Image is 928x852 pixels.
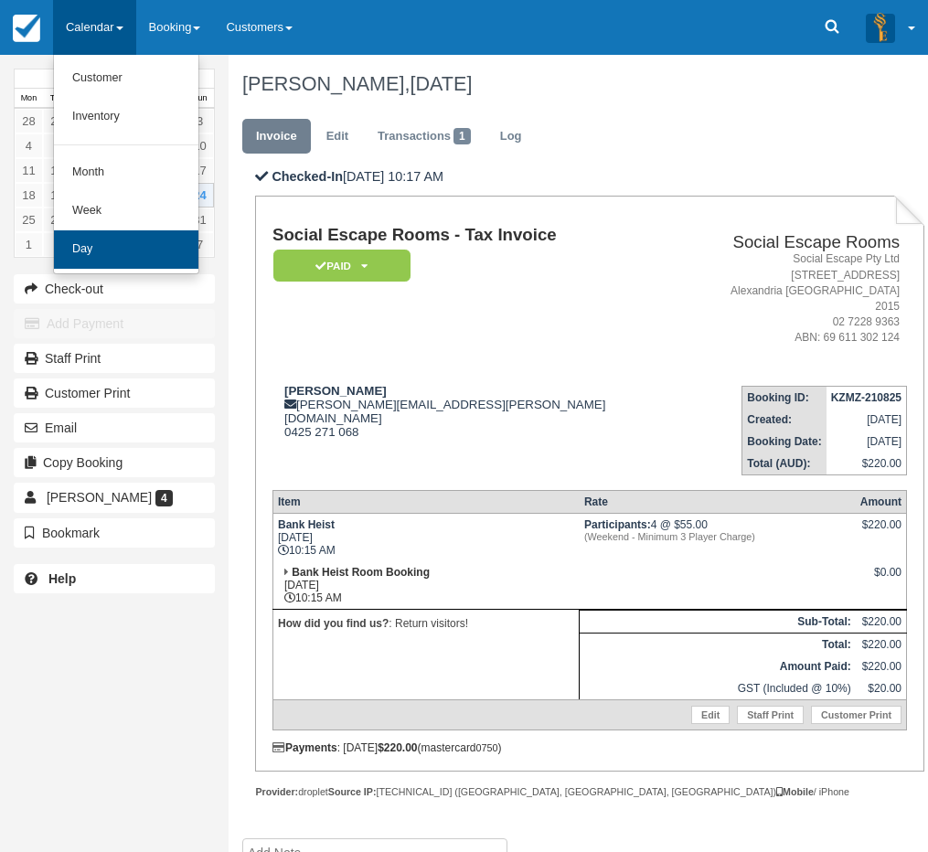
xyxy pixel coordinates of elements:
div: $0.00 [860,566,901,593]
strong: How did you find us? [278,617,389,630]
button: Add Payment [14,309,215,338]
a: 5 [43,133,71,158]
a: Customer Print [14,378,215,408]
p: [DATE] 10:17 AM [255,167,923,186]
div: : [DATE] (mastercard ) [272,741,907,754]
span: 1 [453,128,471,144]
div: $220.00 [860,518,901,546]
th: Rate [580,491,856,514]
h2: Social Escape Rooms [705,233,900,252]
a: 12 [43,158,71,183]
a: 28 [15,109,43,133]
th: Amount Paid: [580,655,856,677]
a: Day [54,230,198,269]
strong: Payments [272,741,337,754]
a: Inventory [54,98,198,136]
span: [DATE] [410,72,472,95]
span: [PERSON_NAME] [47,490,152,505]
td: $220.00 [856,634,907,656]
strong: [PERSON_NAME] [284,384,387,398]
strong: Mobile [776,786,814,797]
strong: Bank Heist [278,518,335,531]
a: Week [54,192,198,230]
th: Booking Date: [742,431,827,453]
a: 29 [43,109,71,133]
a: 11 [15,158,43,183]
button: Copy Booking [14,448,215,477]
b: Help [48,571,76,586]
a: Invoice [242,119,311,154]
strong: $220.00 [378,741,417,754]
a: Help [14,564,215,593]
strong: Provider: [255,786,298,797]
th: Mon [15,89,43,109]
button: Check-out [14,274,215,304]
td: [DATE] [827,409,907,431]
td: $220.00 [856,655,907,677]
span: 4 [155,490,173,506]
strong: KZMZ-210825 [831,391,901,404]
a: Edit [313,119,362,154]
a: 1 [15,232,43,257]
ul: Calendar [53,55,199,274]
em: (Weekend - Minimum 3 Player Charge) [584,531,851,542]
strong: Source IP: [328,786,377,797]
button: Bookmark [14,518,215,548]
address: Social Escape Pty Ltd [STREET_ADDRESS] Alexandria [GEOGRAPHIC_DATA] 2015 02 7228 9363 ABN: 69 611... [705,251,900,346]
a: Log [486,119,536,154]
small: 0750 [476,742,498,753]
div: droplet [TECHNICAL_ID] ([GEOGRAPHIC_DATA], [GEOGRAPHIC_DATA], [GEOGRAPHIC_DATA]) / iPhone [255,785,923,799]
strong: Bank Heist Room Booking [292,566,430,579]
th: Tue [43,89,71,109]
a: 7 [186,232,214,257]
td: [DATE] 10:15 AM [272,514,579,562]
img: A3 [866,13,895,42]
a: 19 [43,183,71,208]
a: Transactions1 [364,119,485,154]
b: Checked-In [272,169,343,184]
th: Total (AUD): [742,453,827,475]
a: Customer [54,59,198,98]
th: Booking ID: [742,387,827,410]
a: 24 [186,183,214,208]
p: : Return visitors! [278,614,574,633]
button: Email [14,413,215,442]
h1: [PERSON_NAME], [242,73,911,95]
a: 3 [186,109,214,133]
th: Total: [580,634,856,656]
a: Month [54,154,198,192]
th: Created: [742,409,827,431]
a: Edit [691,706,730,724]
div: [PERSON_NAME][EMAIL_ADDRESS][PERSON_NAME][DOMAIN_NAME] 0425 271 068 [272,384,698,439]
a: 10 [186,133,214,158]
a: Paid [272,249,404,282]
h1: Social Escape Rooms - Tax Invoice [272,226,698,245]
em: Paid [273,250,411,282]
a: 31 [186,208,214,232]
td: [DATE] 10:15 AM [272,561,579,610]
a: 18 [15,183,43,208]
a: 26 [43,208,71,232]
td: $220.00 [856,611,907,634]
th: Sub-Total: [580,611,856,634]
td: [DATE] [827,431,907,453]
a: [PERSON_NAME] 4 [14,483,215,512]
a: 4 [15,133,43,158]
th: Sun [186,89,214,109]
strong: Participants [584,518,651,531]
td: $220.00 [827,453,907,475]
a: Staff Print [14,344,215,373]
td: $20.00 [856,677,907,700]
a: Staff Print [737,706,804,724]
td: GST (Included @ 10%) [580,677,856,700]
th: Item [272,491,579,514]
a: 17 [186,158,214,183]
img: checkfront-main-nav-mini-logo.png [13,15,40,42]
a: 25 [15,208,43,232]
a: 2 [43,232,71,257]
td: 4 @ $55.00 [580,514,856,562]
th: Amount [856,491,907,514]
a: Customer Print [811,706,901,724]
